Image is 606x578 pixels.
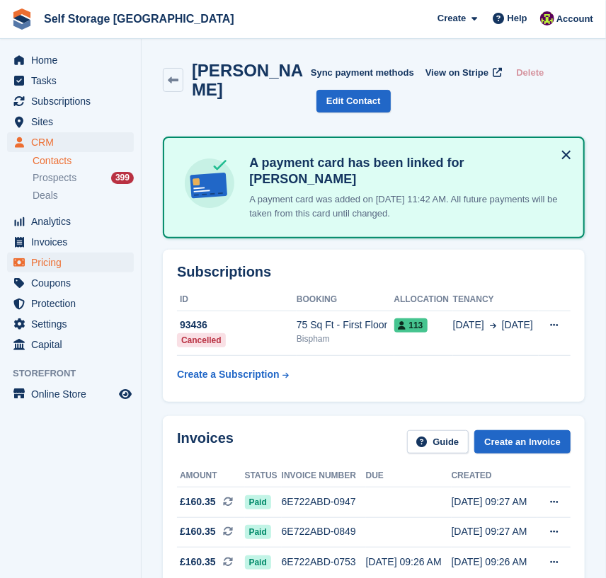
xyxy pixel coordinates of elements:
span: Deals [33,189,58,202]
span: [DATE] [453,318,484,333]
a: Preview store [117,386,134,403]
a: View on Stripe [420,61,505,84]
div: [DATE] 09:27 AM [452,495,537,509]
h2: [PERSON_NAME] [192,61,311,99]
a: menu [7,132,134,152]
th: Amount [177,465,245,487]
span: Sites [31,112,116,132]
div: 6E722ABD-0849 [282,524,366,539]
span: Home [31,50,116,70]
a: menu [7,314,134,334]
span: Capital [31,335,116,354]
a: Edit Contact [316,90,391,113]
a: Deals [33,188,134,203]
span: 113 [394,318,428,333]
a: menu [7,112,134,132]
span: Invoices [31,232,116,252]
a: menu [7,50,134,70]
a: menu [7,335,134,354]
div: Create a Subscription [177,367,280,382]
span: £160.35 [180,555,216,570]
div: 6E722ABD-0947 [282,495,366,509]
span: Create [438,11,466,25]
a: menu [7,212,134,231]
span: Prospects [33,171,76,185]
span: CRM [31,132,116,152]
div: [DATE] 09:26 AM [452,555,537,570]
div: 6E722ABD-0753 [282,555,366,570]
span: Paid [245,495,271,509]
span: Paid [245,555,271,570]
a: Prospects 399 [33,170,134,185]
div: Cancelled [177,333,226,347]
a: menu [7,91,134,111]
h2: Subscriptions [177,264,571,280]
span: View on Stripe [425,66,488,80]
p: A payment card was added on [DATE] 11:42 AM. All future payments will be taken from this card unt... [244,192,566,220]
span: £160.35 [180,495,216,509]
th: ID [177,289,297,311]
a: Create an Invoice [474,430,571,453]
th: Tenancy [453,289,539,311]
span: Subscriptions [31,91,116,111]
div: 93436 [177,318,297,333]
button: Sync payment methods [311,61,414,84]
th: Allocation [394,289,453,311]
a: Create a Subscription [177,362,289,388]
span: Coupons [31,273,116,293]
div: [DATE] 09:27 AM [452,524,537,539]
th: Status [245,465,282,487]
button: Delete [511,61,550,84]
span: Storefront [13,366,141,381]
span: £160.35 [180,524,216,539]
a: menu [7,71,134,91]
div: 399 [111,172,134,184]
a: menu [7,253,134,272]
span: Protection [31,294,116,313]
img: card-linked-ebf98d0992dc2aeb22e95c0e3c79077019eb2392cfd83c6a337811c24bc77127.svg [181,155,238,212]
div: [DATE] 09:26 AM [366,555,452,570]
th: Created [452,465,537,487]
a: menu [7,384,134,404]
span: Help [508,11,527,25]
span: Paid [245,525,271,539]
a: menu [7,273,134,293]
span: Account [556,12,593,26]
th: Booking [297,289,394,311]
a: menu [7,294,134,313]
a: Self Storage [GEOGRAPHIC_DATA] [38,7,240,30]
th: Due [366,465,452,487]
div: 75 Sq Ft - First Floor [297,318,394,333]
img: stora-icon-8386f47178a22dfd0bd8f6a31ec36ba5ce8667c1dd55bd0f319d3a0aa187defe.svg [11,8,33,30]
h2: Invoices [177,430,234,453]
div: Bispham [297,333,394,345]
span: Pricing [31,253,116,272]
span: [DATE] [502,318,533,333]
span: Settings [31,314,116,334]
span: Tasks [31,71,116,91]
a: menu [7,232,134,252]
span: Analytics [31,212,116,231]
span: Online Store [31,384,116,404]
img: Nicholas Williams [540,11,554,25]
th: Invoice number [282,465,366,487]
a: Contacts [33,154,134,168]
h4: A payment card has been linked for [PERSON_NAME] [244,155,566,187]
a: Guide [407,430,469,453]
